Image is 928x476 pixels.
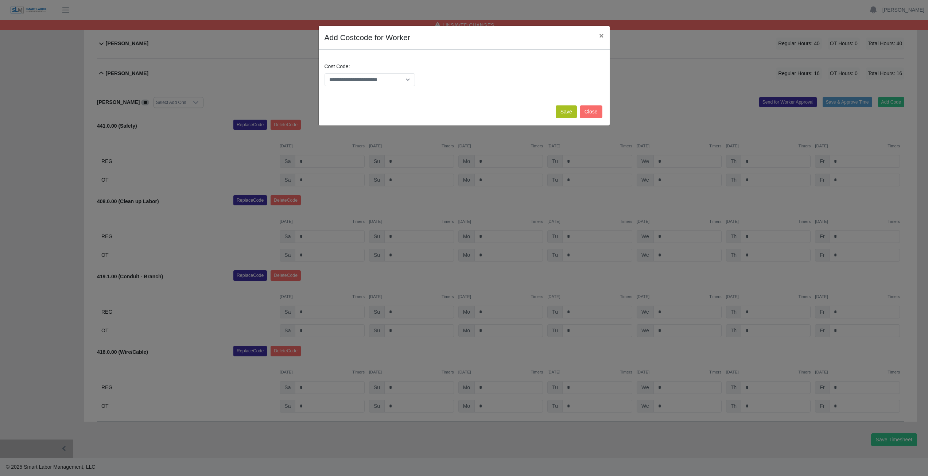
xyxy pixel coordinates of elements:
[599,31,603,40] span: ×
[325,63,350,70] label: Cost Code:
[593,26,609,45] button: Close
[325,32,410,43] h4: Add Costcode for Worker
[580,105,602,118] button: Close
[556,105,577,118] button: Save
